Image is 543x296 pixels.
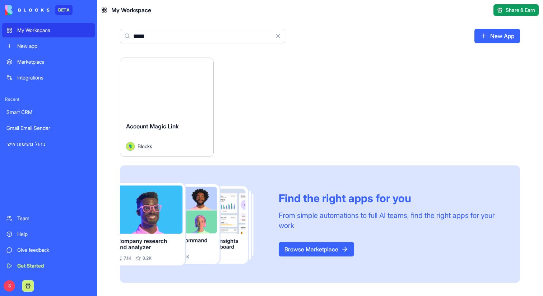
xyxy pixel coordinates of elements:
span: Share & Earn [506,6,535,14]
div: Get Started [17,262,90,269]
button: Clear [271,29,285,43]
a: Get Started [2,259,95,273]
a: Integrations [2,70,95,85]
a: Account Magic LinkAvatarBlocks [120,58,214,157]
a: My Workspace [2,23,95,37]
a: New App [474,29,520,43]
div: Smart CRM [6,109,90,116]
div: Integrations [17,74,90,81]
span: S [4,280,15,292]
a: Smart CRM [2,105,95,119]
a: New app [2,39,95,53]
div: Give feedback [17,246,90,254]
div: From simple automations to full AI teams, find the right apps for your work [279,210,503,231]
a: Marketplace [2,55,95,69]
button: Share & Earn [493,4,539,16]
div: Find the right apps for you [279,192,503,205]
img: logo [5,5,50,15]
div: Marketplace [17,58,90,65]
a: Browse Marketplace [279,242,354,256]
a: ניהול משימות אישי [2,137,95,151]
a: BETA [5,5,73,15]
span: Account Magic Link [126,123,179,130]
img: Avatar [126,142,135,151]
a: Gmail Email Sender [2,121,95,135]
div: Team [17,215,90,222]
a: Give feedback [2,243,95,257]
div: Help [17,231,90,238]
div: New app [17,42,90,50]
a: Help [2,227,95,241]
span: Blocks [138,142,152,150]
a: Team [2,211,95,226]
div: My Workspace [17,27,90,34]
span: Recent [2,96,95,102]
div: BETA [55,5,73,15]
img: Frame_181_egmpey.png [120,183,267,265]
div: Gmail Email Sender [6,124,90,132]
div: ניהול משימות אישי [6,140,90,147]
span: My Workspace [111,6,151,14]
